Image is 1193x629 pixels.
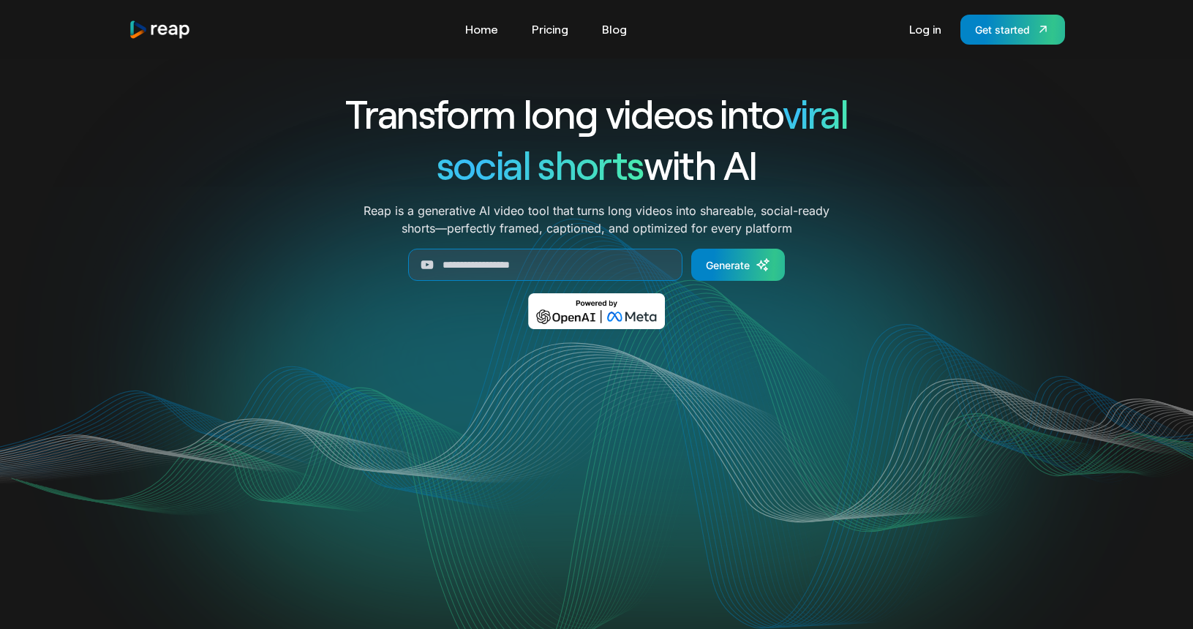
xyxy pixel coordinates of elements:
div: Get started [975,22,1030,37]
a: Home [458,18,505,41]
h1: Transform long videos into [293,88,901,139]
a: Pricing [524,18,576,41]
a: Get started [960,15,1065,45]
span: social shorts [437,140,644,188]
p: Reap is a generative AI video tool that turns long videos into shareable, social-ready shorts—per... [364,202,829,237]
img: reap logo [129,20,192,39]
a: home [129,20,192,39]
span: viral [783,89,848,137]
a: Generate [691,249,785,281]
img: Powered by OpenAI & Meta [528,293,665,329]
form: Generate Form [293,249,901,281]
a: Blog [595,18,634,41]
a: Log in [902,18,949,41]
h1: with AI [293,139,901,190]
div: Generate [706,257,750,273]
